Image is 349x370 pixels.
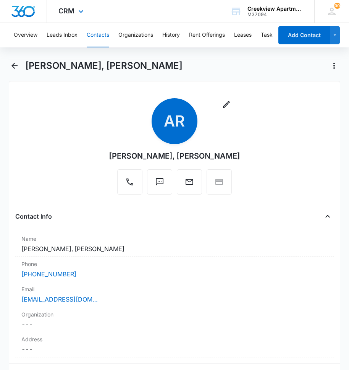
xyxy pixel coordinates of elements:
[15,212,52,221] h4: Contact Info
[21,320,328,329] dd: ---
[21,285,328,293] label: Email
[117,169,142,195] button: Call
[21,335,328,343] label: Address
[177,169,202,195] button: Email
[147,169,172,195] button: Text
[247,6,303,12] div: account name
[14,23,37,47] button: Overview
[15,257,334,282] div: Phone[PHONE_NUMBER]
[9,60,21,72] button: Back
[15,232,334,257] div: Name[PERSON_NAME], [PERSON_NAME]
[334,3,340,9] span: 90
[47,23,78,47] button: Leads Inbox
[109,150,240,162] div: [PERSON_NAME], [PERSON_NAME]
[322,210,334,222] button: Close
[15,282,334,307] div: Email[EMAIL_ADDRESS][DOMAIN_NAME]
[117,181,142,188] a: Call
[152,98,197,144] span: AR
[21,345,328,354] dd: ---
[328,60,340,72] button: Actions
[147,181,172,188] a: Text
[21,244,328,253] dd: [PERSON_NAME], [PERSON_NAME]
[278,26,330,44] button: Add Contact
[21,295,98,304] a: [EMAIL_ADDRESS][DOMAIN_NAME]
[58,7,74,15] span: CRM
[177,181,202,188] a: Email
[21,235,328,243] label: Name
[189,23,225,47] button: Rent Offerings
[21,260,328,268] label: Phone
[118,23,153,47] button: Organizations
[247,12,303,17] div: account id
[87,23,109,47] button: Contacts
[21,310,328,318] label: Organization
[261,23,275,47] button: Tasks
[21,269,76,279] a: [PHONE_NUMBER]
[162,23,180,47] button: History
[15,307,334,332] div: Organization---
[334,3,340,9] div: notifications count
[25,60,183,71] h1: [PERSON_NAME], [PERSON_NAME]
[234,23,252,47] button: Leases
[15,332,334,357] div: Address---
